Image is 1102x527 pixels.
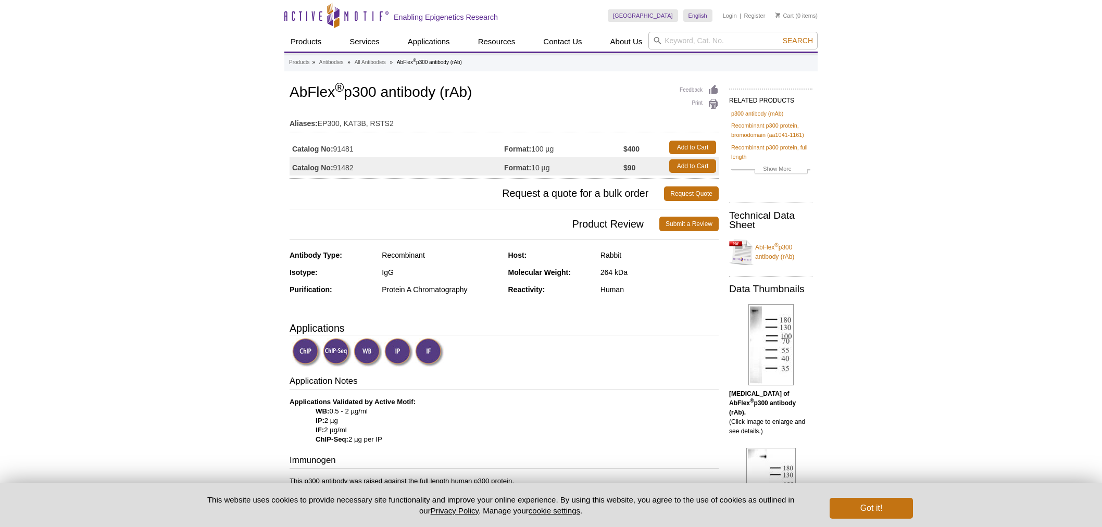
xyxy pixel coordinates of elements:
img: Western Blot Validated [354,338,382,367]
a: Products [284,32,328,52]
strong: IF: [316,426,324,434]
button: Got it! [830,498,913,519]
sup: ® [413,58,416,63]
li: | [740,9,741,22]
div: Recombinant [382,250,500,260]
div: Human [600,285,719,294]
a: Resources [472,32,522,52]
li: AbFlex p300 antibody (rAb) [397,59,462,65]
sup: ® [335,81,344,94]
a: Services [343,32,386,52]
a: Antibodies [319,58,344,67]
sup: ® [774,242,778,248]
strong: Host: [508,251,527,259]
div: IgG [382,268,500,277]
span: Product Review [290,217,659,231]
a: All Antibodies [355,58,386,67]
a: Cart [775,12,794,19]
div: Protein A Chromatography [382,285,500,294]
a: p300 antibody (mAb) [731,109,783,118]
img: AbFlex<sup>®</sup> p300 antibody (rAb) tested by Western blot. [748,304,794,385]
a: Add to Cart [669,159,716,173]
strong: Format: [504,163,531,172]
h2: Technical Data Sheet [729,211,812,230]
strong: Purification: [290,285,332,294]
strong: Isotype: [290,268,318,277]
h1: AbFlex p300 antibody (rAb) [290,84,719,102]
a: Print [680,98,719,110]
a: Login [723,12,737,19]
a: Recombinant p300 protein, full length [731,143,810,161]
strong: $90 [623,163,635,172]
strong: ChIP-Seq: [316,435,348,443]
strong: Reactivity: [508,285,545,294]
strong: $400 [623,144,640,154]
p: (Click image to enlarge and see details.) [729,389,812,436]
td: 10 µg [504,157,623,175]
a: About Us [604,32,649,52]
a: Show More [731,164,810,176]
img: ChIP-Seq Validated [323,338,352,367]
div: Rabbit [600,250,719,260]
div: 264 kDa [600,268,719,277]
a: Submit a Review [659,217,719,231]
a: Request Quote [664,186,719,201]
h3: Applications [290,320,719,336]
p: 0.5 - 2 µg/ml 2 µg 2 µg/ml 2 µg per IP [290,397,719,444]
p: This p300 antibody was raised against the full length human p300 protein. [290,476,719,486]
img: Your Cart [775,12,780,18]
li: » [347,59,350,65]
strong: WB: [316,407,329,415]
a: Register [744,12,765,19]
a: Contact Us [537,32,588,52]
img: Immunofluorescence Validated [415,338,444,367]
a: [GEOGRAPHIC_DATA] [608,9,678,22]
td: EP300, KAT3B, RSTS2 [290,112,719,129]
a: Add to Cart [669,141,716,154]
img: ChIP Validated [292,338,321,367]
a: Products [289,58,309,67]
b: Applications Validated by Active Motif: [290,398,416,406]
strong: Antibody Type: [290,251,342,259]
span: Search [783,36,813,45]
li: » [390,59,393,65]
a: Recombinant p300 protein, bromodomain (aa1041-1161) [731,121,810,140]
sup: ® [750,398,754,404]
strong: Molecular Weight: [508,268,571,277]
h2: Enabling Epigenetics Research [394,12,498,22]
li: » [312,59,315,65]
img: Immunoprecipitation Validated [384,338,413,367]
a: Feedback [680,84,719,96]
span: Request a quote for a bulk order [290,186,664,201]
td: 91482 [290,157,504,175]
a: English [683,9,712,22]
input: Keyword, Cat. No. [648,32,818,49]
strong: Aliases: [290,119,318,128]
strong: Catalog No: [292,144,333,154]
td: 91481 [290,138,504,157]
td: 100 µg [504,138,623,157]
p: This website uses cookies to provide necessary site functionality and improve your online experie... [189,494,812,516]
li: (0 items) [775,9,818,22]
a: Applications [402,32,456,52]
a: AbFlex®p300 antibody (rAb) [729,236,812,268]
h2: RELATED PRODUCTS [729,89,812,107]
button: Search [780,36,816,45]
strong: IP: [316,417,324,424]
h3: Immunogen [290,454,719,469]
h3: Application Notes [290,375,719,390]
button: cookie settings [529,506,580,515]
a: Privacy Policy [431,506,479,515]
h2: Data Thumbnails [729,284,812,294]
strong: Format: [504,144,531,154]
b: [MEDICAL_DATA] of AbFlex p300 antibody (rAb). [729,390,796,416]
strong: Catalog No: [292,163,333,172]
